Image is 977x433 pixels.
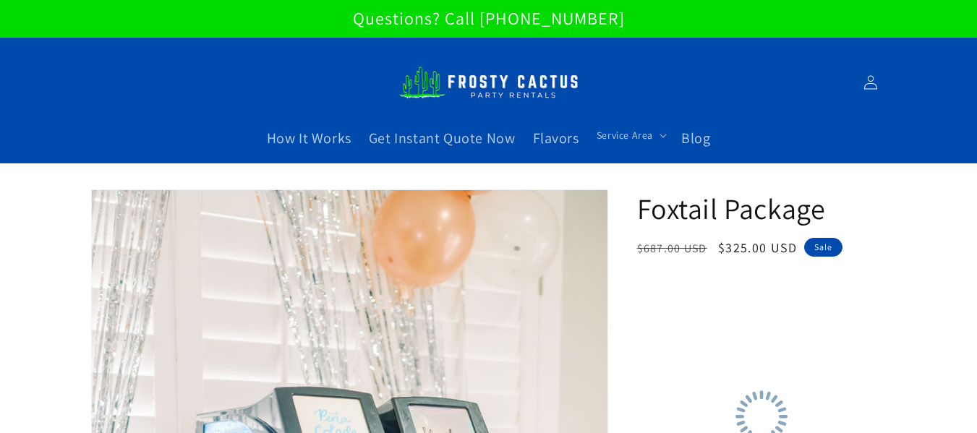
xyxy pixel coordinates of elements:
[804,238,842,257] span: Sale
[258,120,360,156] a: How It Works
[524,120,588,156] a: Flavors
[369,129,516,147] span: Get Instant Quote Now
[681,129,710,147] span: Blog
[673,120,719,156] a: Blog
[637,241,707,256] s: $687.00 USD
[597,129,653,142] span: Service Area
[718,239,797,256] span: $325.00 USD
[637,189,887,227] h1: Foxtail Package
[533,129,579,147] span: Flavors
[267,129,351,147] span: How It Works
[588,120,673,150] summary: Service Area
[360,120,524,156] a: Get Instant Quote Now
[398,58,579,107] img: Frosty Cactus Margarita machine rentals Slushy machine rentals dirt soda dirty slushies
